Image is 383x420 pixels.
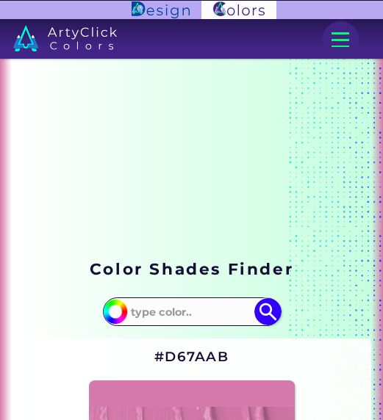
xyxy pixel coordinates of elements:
h1: Color Shades Finder [90,258,293,280]
h2: #D67AAB [154,347,229,366]
input: type color.. [126,300,258,324]
img: ArtyClick Colors logo [201,1,276,20]
img: icon search [254,298,282,325]
img: ArtyClick Design logo [132,1,190,18]
img: logo_artyclick_colors_white.svg [13,25,117,51]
